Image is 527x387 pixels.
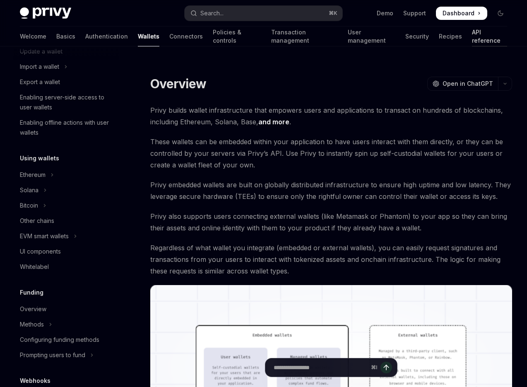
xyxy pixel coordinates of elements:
button: Toggle EVM smart wallets section [13,229,119,244]
a: Policies & controls [213,27,261,46]
a: Authentication [85,27,128,46]
div: Overview [20,304,46,314]
a: Support [403,9,426,17]
div: Import a wallet [20,62,59,72]
a: Connectors [169,27,203,46]
button: Toggle Prompting users to fund section [13,348,119,363]
span: Regardless of what wallet you integrate (embedded or external wallets), you can easily request si... [150,242,512,277]
div: Search... [200,8,224,18]
input: Ask a question... [274,358,368,377]
div: Enabling server-side access to user wallets [20,92,114,112]
span: ⌘ K [329,10,337,17]
div: Enabling offline actions with user wallets [20,118,114,138]
div: EVM smart wallets [20,231,69,241]
a: Whitelabel [13,259,119,274]
div: Whitelabel [20,262,49,272]
a: Export a wallet [13,75,119,89]
div: Other chains [20,216,54,226]
h5: Webhooks [20,376,51,386]
a: Basics [56,27,75,46]
span: Privy embedded wallets are built on globally distributed infrastructure to ensure high uptime and... [150,179,512,202]
a: Overview [13,302,119,317]
h5: Using wallets [20,153,59,163]
span: Privy also supports users connecting external wallets (like Metamask or Phantom) to your app so t... [150,210,512,234]
a: Security [405,27,429,46]
button: Toggle Import a wallet section [13,59,119,74]
div: Configuring funding methods [20,335,99,345]
button: Open search [185,6,343,21]
div: Prompting users to fund [20,350,85,360]
button: Open in ChatGPT [427,77,498,91]
button: Toggle Methods section [13,317,119,332]
div: Bitcoin [20,201,38,210]
button: Toggle Solana section [13,183,119,198]
a: and more [258,118,289,126]
a: Welcome [20,27,46,46]
div: UI components [20,247,61,256]
button: Toggle Bitcoin section [13,198,119,213]
a: Enabling offline actions with user wallets [13,115,119,140]
div: Ethereum [20,170,46,180]
a: Transaction management [271,27,338,46]
a: UI components [13,244,119,259]
a: Configuring funding methods [13,332,119,347]
span: Open in ChatGPT [443,80,493,88]
img: dark logo [20,7,71,19]
button: Toggle dark mode [494,7,507,20]
a: Demo [377,9,393,17]
span: These wallets can be embedded within your application to have users interact with them directly, ... [150,136,512,171]
a: Recipes [439,27,462,46]
span: Privy builds wallet infrastructure that empowers users and applications to transact on hundreds o... [150,104,512,128]
div: Export a wallet [20,77,60,87]
h1: Overview [150,76,206,91]
button: Send message [380,362,392,373]
a: Enabling server-side access to user wallets [13,90,119,115]
span: Dashboard [443,9,474,17]
h5: Funding [20,288,43,298]
a: User management [348,27,395,46]
a: API reference [472,27,507,46]
div: Methods [20,319,44,329]
a: Wallets [138,27,159,46]
button: Toggle Ethereum section [13,167,119,182]
div: Solana [20,185,39,195]
a: Other chains [13,213,119,228]
a: Dashboard [436,7,487,20]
